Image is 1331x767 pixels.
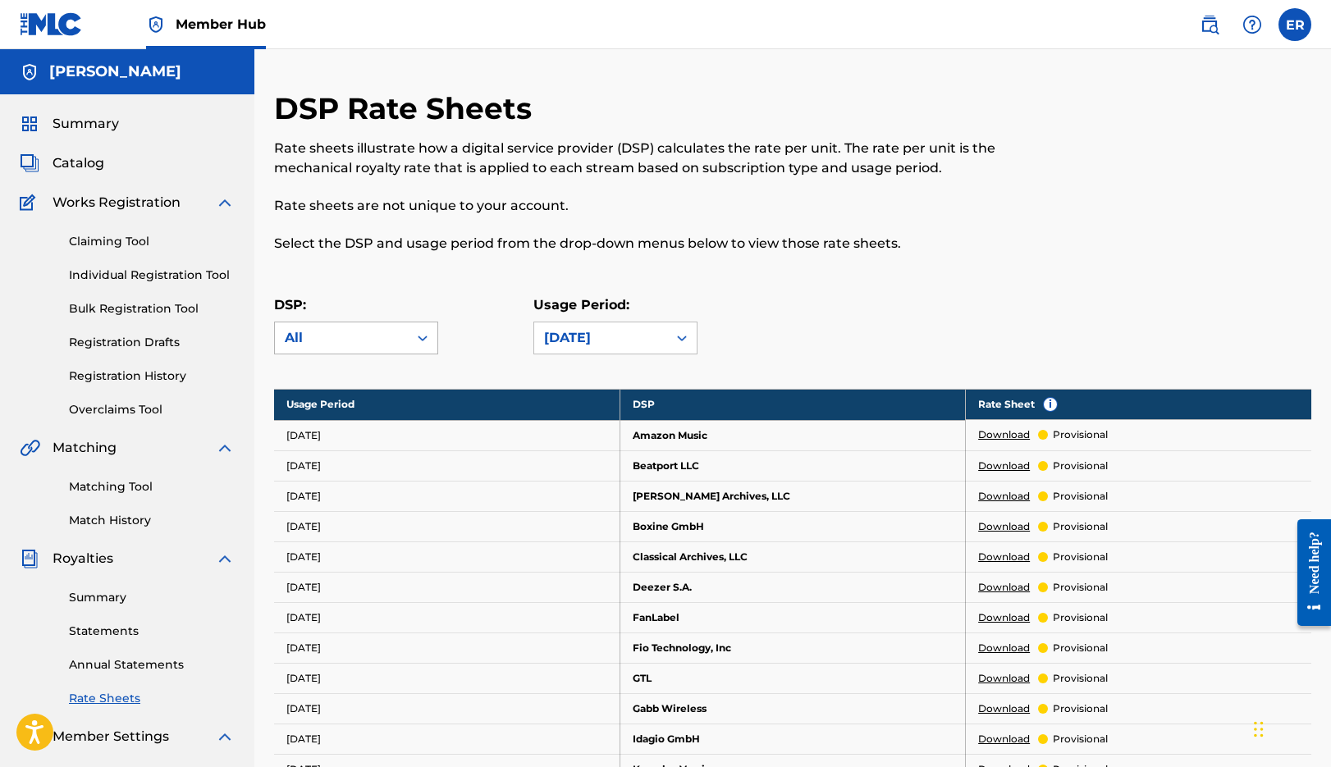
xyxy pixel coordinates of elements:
a: Statements [69,623,235,640]
p: provisional [1053,459,1108,473]
h2: DSP Rate Sheets [274,90,540,127]
label: Usage Period: [533,297,629,313]
a: Summary [69,589,235,606]
a: Download [978,732,1030,746]
p: Rate sheets illustrate how a digital service provider (DSP) calculates the rate per unit. The rat... [274,139,1073,178]
td: [PERSON_NAME] Archives, LLC [620,481,965,511]
td: [DATE] [274,663,620,693]
th: DSP [620,389,965,420]
td: [DATE] [274,693,620,724]
p: provisional [1053,550,1108,564]
a: Match History [69,512,235,529]
img: Matching [20,438,40,458]
iframe: Chat Widget [1249,688,1331,767]
td: Classical Archives, LLC [620,541,965,572]
td: Fio Technology, Inc [620,632,965,663]
p: provisional [1053,732,1108,746]
p: provisional [1053,427,1108,442]
img: expand [215,438,235,458]
span: Summary [53,114,119,134]
p: Select the DSP and usage period from the drop-down menus below to view those rate sheets. [274,234,1073,253]
p: provisional [1053,610,1108,625]
a: Download [978,610,1030,625]
img: Top Rightsholder [146,15,166,34]
td: GTL [620,663,965,693]
div: [DATE] [544,328,657,348]
p: provisional [1053,580,1108,595]
a: Registration History [69,368,235,385]
a: Individual Registration Tool [69,267,235,284]
label: DSP: [274,297,306,313]
img: Royalties [20,549,39,568]
td: [DATE] [274,724,620,754]
img: expand [215,549,235,568]
td: FanLabel [620,602,965,632]
img: expand [215,193,235,212]
p: provisional [1053,519,1108,534]
td: Deezer S.A. [620,572,965,602]
a: SummarySummary [20,114,119,134]
div: Drag [1254,705,1264,754]
span: Matching [53,438,117,458]
div: Help [1236,8,1269,41]
a: Public Search [1193,8,1226,41]
a: CatalogCatalog [20,153,104,173]
img: Works Registration [20,193,41,212]
img: Catalog [20,153,39,173]
img: Accounts [20,62,39,82]
span: Works Registration [53,193,181,212]
a: Claiming Tool [69,233,235,250]
td: [DATE] [274,632,620,663]
td: [DATE] [274,511,620,541]
a: Download [978,641,1030,655]
img: MLC Logo [20,12,83,36]
a: Matching Tool [69,478,235,495]
a: Bulk Registration Tool [69,300,235,317]
td: Idagio GmbH [620,724,965,754]
th: Rate Sheet [966,389,1311,420]
img: Summary [20,114,39,134]
td: [DATE] [274,481,620,511]
img: expand [215,727,235,746]
a: Download [978,580,1030,595]
a: Overclaims Tool [69,401,235,418]
th: Usage Period [274,389,620,420]
a: Download [978,550,1030,564]
a: Annual Statements [69,656,235,673]
td: Boxine GmbH [620,511,965,541]
iframe: Resource Center [1285,505,1331,641]
td: [DATE] [274,450,620,481]
span: Royalties [53,549,113,568]
p: Rate sheets are not unique to your account. [274,196,1073,216]
span: Member Hub [176,15,266,34]
td: Beatport LLC [620,450,965,481]
div: All [285,328,398,348]
p: provisional [1053,671,1108,686]
a: Download [978,519,1030,534]
a: Registration Drafts [69,334,235,351]
a: Rate Sheets [69,690,235,707]
td: [DATE] [274,572,620,602]
p: provisional [1053,489,1108,504]
p: provisional [1053,641,1108,655]
span: i [1044,398,1057,411]
img: search [1200,15,1219,34]
td: [DATE] [274,420,620,450]
td: [DATE] [274,602,620,632]
p: provisional [1053,701,1108,716]
td: Amazon Music [620,420,965,450]
h5: Ethan Scott [49,62,181,81]
td: [DATE] [274,541,620,572]
a: Download [978,489,1030,504]
a: Download [978,701,1030,716]
img: help [1242,15,1262,34]
a: Download [978,671,1030,686]
a: Download [978,427,1030,442]
span: Catalog [53,153,104,173]
td: Gabb Wireless [620,693,965,724]
div: User Menu [1278,8,1311,41]
span: Member Settings [53,727,169,746]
